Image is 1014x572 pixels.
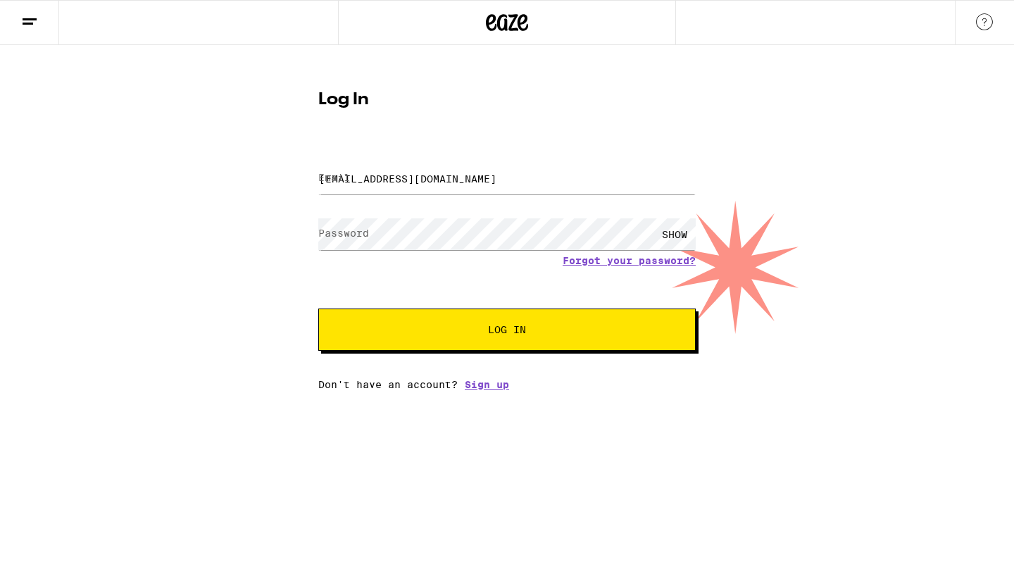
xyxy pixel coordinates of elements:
div: SHOW [653,218,696,250]
label: Email [318,172,350,183]
h1: Log In [318,92,696,108]
a: Sign up [465,379,509,390]
span: Log In [488,325,526,335]
button: Log In [318,309,696,351]
div: Don't have an account? [318,379,696,390]
input: Email [318,163,696,194]
a: Forgot your password? [563,255,696,266]
label: Password [318,228,369,239]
